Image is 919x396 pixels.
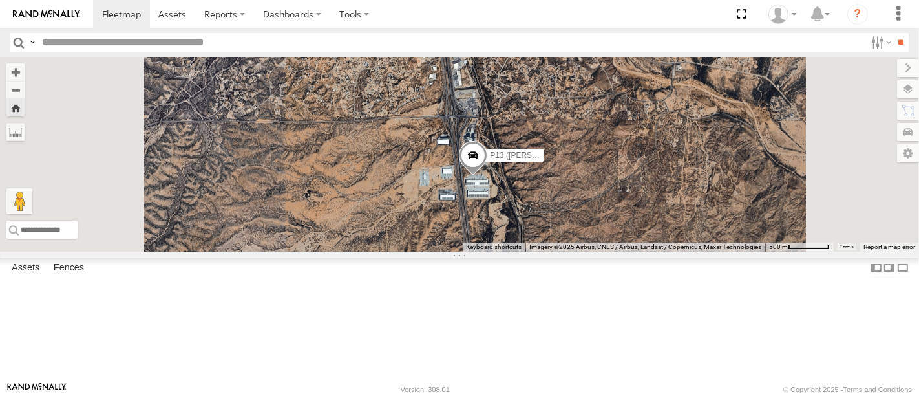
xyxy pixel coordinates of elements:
[783,386,912,393] div: © Copyright 2025 -
[6,123,25,141] label: Measure
[13,10,80,19] img: rand-logo.svg
[870,258,883,277] label: Dock Summary Table to the Left
[764,5,801,24] div: Jason Ham
[883,258,896,277] label: Dock Summary Table to the Right
[6,188,32,214] button: Drag Pegman onto the map to open Street View
[47,259,90,277] label: Fences
[866,33,894,52] label: Search Filter Options
[843,386,912,393] a: Terms and Conditions
[401,386,450,393] div: Version: 308.01
[6,63,25,81] button: Zoom in
[769,243,788,250] span: 500 m
[27,33,37,52] label: Search Query
[6,81,25,99] button: Zoom out
[863,243,915,250] a: Report a map error
[529,243,761,250] span: Imagery ©2025 Airbus, CNES / Airbus, Landsat / Copernicus, Maxar Technologies
[6,99,25,116] button: Zoom Home
[897,144,919,162] label: Map Settings
[466,243,522,252] button: Keyboard shortcuts
[490,151,575,160] span: P13 ([PERSON_NAME])
[765,243,834,252] button: Map Scale: 500 m per 61 pixels
[896,258,909,277] label: Hide Summary Table
[7,383,67,396] a: Visit our Website
[840,245,854,250] a: Terms (opens in new tab)
[5,259,46,277] label: Assets
[847,4,868,25] i: ?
